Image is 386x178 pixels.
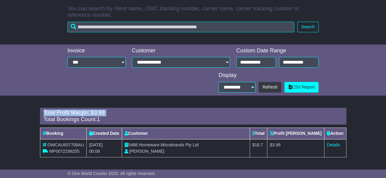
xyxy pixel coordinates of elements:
a: Details [327,142,340,147]
div: Total Bookings Count: [44,116,343,123]
div: Invoice [67,47,126,54]
span: [PERSON_NAME] [129,149,164,154]
span: © One World Courier 2025. All rights reserved. [67,171,156,176]
span: OWCAU657708AU [47,142,84,147]
th: Booking [40,128,87,139]
span: 5468 [128,142,138,147]
span: MP0072299255 [49,149,79,154]
td: $ [267,139,324,157]
span: 3.99 [272,142,280,147]
span: 18.7 [254,142,263,147]
button: Search [297,22,319,32]
td: $ [250,139,267,157]
a: CSV Report [284,82,319,92]
div: Custom Date Range [236,47,319,54]
th: Customer [122,128,250,139]
th: Total [250,128,267,139]
th: Action [324,128,346,139]
div: Customer [132,47,230,54]
span: 1 [97,116,100,122]
span: 00:08 [89,149,100,154]
div: Display [218,72,319,79]
div: Total Profit Margin: $ [44,110,343,116]
th: Profit [PERSON_NAME] [267,128,324,139]
span: [DATE] [89,142,103,147]
span: 3.99 [94,110,105,116]
p: You can search by client name, OWC tracking number, carrier name, carrier tracking number or refe... [67,5,319,19]
span: Homeware Microbrands Pty Ltd [139,142,199,147]
button: Refresh [258,82,281,92]
th: Created Date [87,128,122,139]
